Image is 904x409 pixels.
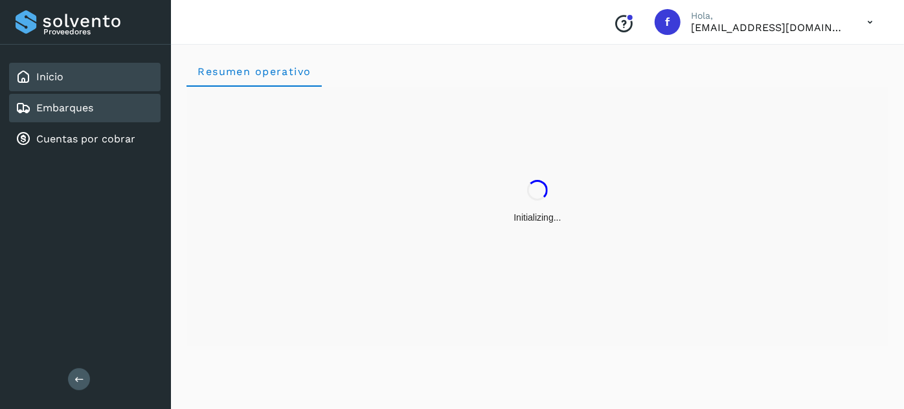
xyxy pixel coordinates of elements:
[9,94,161,122] div: Embarques
[691,10,846,21] p: Hola,
[36,71,63,83] a: Inicio
[691,21,846,34] p: fyc3@mexamerik.com
[36,102,93,114] a: Embarques
[9,125,161,153] div: Cuentas por cobrar
[36,133,135,145] a: Cuentas por cobrar
[43,27,155,36] p: Proveedores
[9,63,161,91] div: Inicio
[197,65,311,78] span: Resumen operativo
